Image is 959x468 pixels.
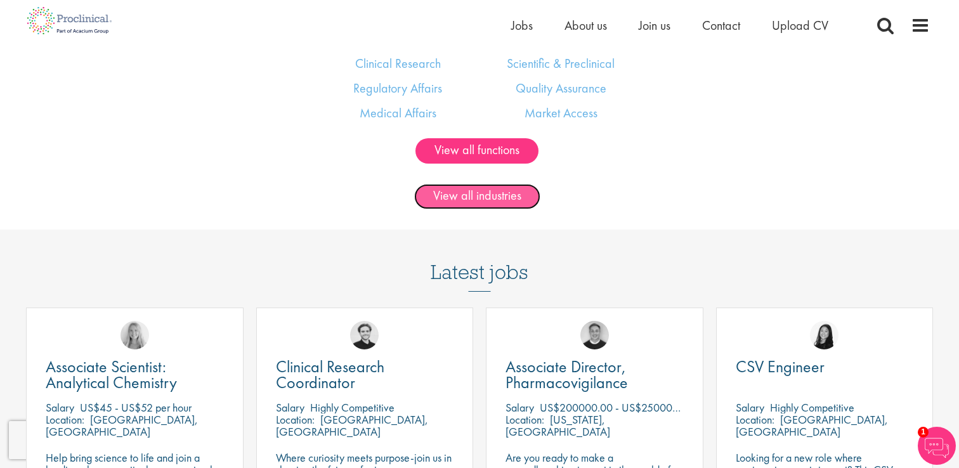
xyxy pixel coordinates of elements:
img: Numhom Sudsok [810,321,838,349]
p: US$45 - US$52 per hour [80,400,192,415]
span: Location: [506,412,544,427]
p: Highly Competitive [770,400,854,415]
span: Location: [276,412,315,427]
a: Clinical Research [355,55,441,72]
span: Location: [46,412,84,427]
a: CSV Engineer [736,359,914,375]
a: View all functions [415,138,538,164]
p: US$200000.00 - US$250000.00 per annum [540,400,742,415]
iframe: reCAPTCHA [9,421,171,459]
a: Jobs [511,17,533,34]
h3: Latest jobs [431,230,528,292]
img: Shannon Briggs [121,321,149,349]
a: Scientific & Preclinical [507,55,615,72]
p: [US_STATE], [GEOGRAPHIC_DATA] [506,412,610,439]
img: Chatbot [918,427,956,465]
span: Salary [276,400,304,415]
span: 1 [918,427,929,438]
a: Medical Affairs [360,105,436,121]
a: About us [564,17,607,34]
a: Upload CV [772,17,828,34]
p: [GEOGRAPHIC_DATA], [GEOGRAPHIC_DATA] [276,412,428,439]
span: Associate Director, Pharmacovigilance [506,356,628,393]
a: Contact [702,17,740,34]
p: [GEOGRAPHIC_DATA], [GEOGRAPHIC_DATA] [736,412,888,439]
span: Salary [506,400,534,415]
span: Clinical Research Coordinator [276,356,384,393]
span: Salary [46,400,74,415]
img: Nico Kohlwes [350,321,379,349]
a: Associate Director, Pharmacovigilance [506,359,684,391]
a: Market Access [525,105,597,121]
a: View all industries [414,184,540,209]
a: Regulatory Affairs [353,80,442,96]
a: Join us [639,17,670,34]
p: [GEOGRAPHIC_DATA], [GEOGRAPHIC_DATA] [46,412,198,439]
p: Highly Competitive [310,400,395,415]
a: Quality Assurance [516,80,606,96]
span: Location: [736,412,774,427]
a: Associate Scientist: Analytical Chemistry [46,359,224,391]
a: Clinical Research Coordinator [276,359,454,391]
span: Salary [736,400,764,415]
span: CSV Engineer [736,356,825,377]
span: Associate Scientist: Analytical Chemistry [46,356,177,393]
img: Bo Forsen [580,321,609,349]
